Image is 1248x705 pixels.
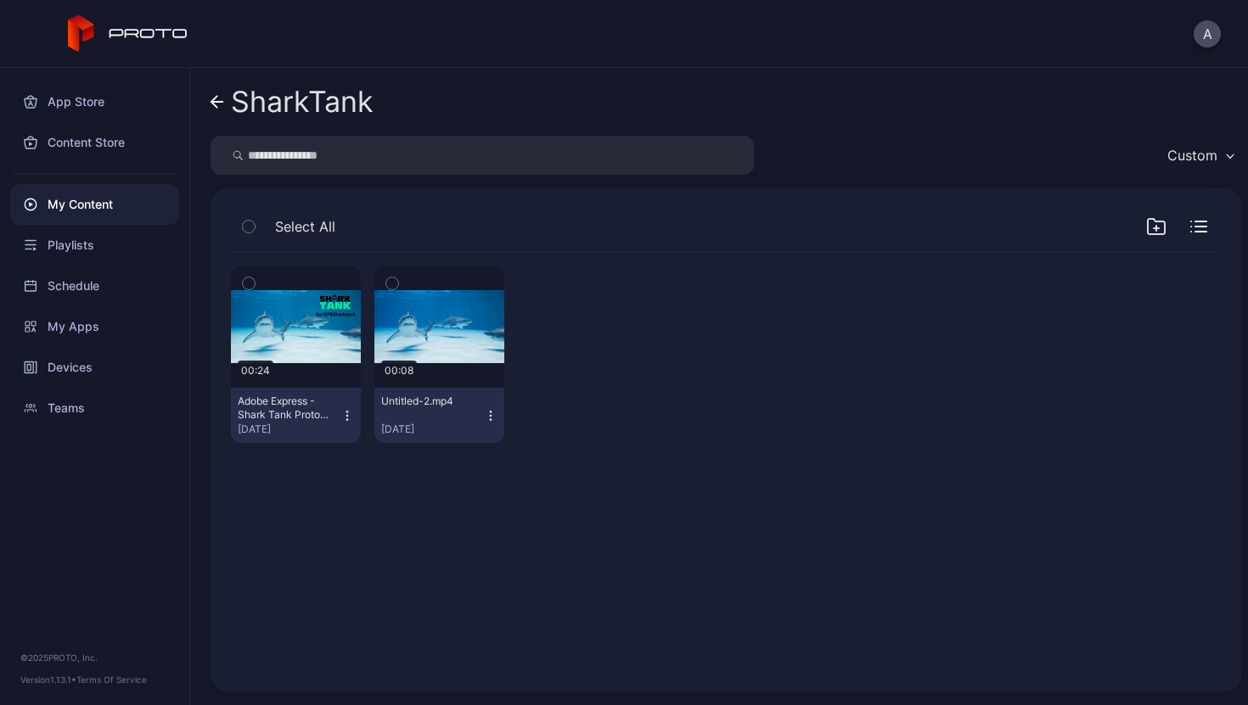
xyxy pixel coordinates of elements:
div: Untitled-2.mp4 [381,394,475,408]
button: A [1194,20,1221,48]
a: My Content [10,184,179,225]
span: Select All [275,216,335,237]
button: Custom [1159,136,1241,175]
a: Playlists [10,225,179,266]
div: © 2025 PROTO, Inc. [20,651,169,664]
a: Content Store [10,122,179,163]
a: SharkTank [211,81,374,122]
div: SharkTank [231,86,374,118]
div: Adobe Express - Shark Tank Proto V2.mp4 [238,394,331,422]
button: Adobe Express - Shark Tank Proto V2.mp4[DATE] [231,388,361,443]
a: Terms Of Service [76,674,147,685]
div: [DATE] [381,422,484,436]
a: My Apps [10,306,179,347]
span: Version 1.13.1 • [20,674,76,685]
div: Custom [1167,147,1217,164]
div: [DATE] [238,422,340,436]
a: Devices [10,347,179,388]
a: Schedule [10,266,179,306]
a: App Store [10,81,179,122]
button: Untitled-2.mp4[DATE] [374,388,504,443]
a: Teams [10,388,179,428]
